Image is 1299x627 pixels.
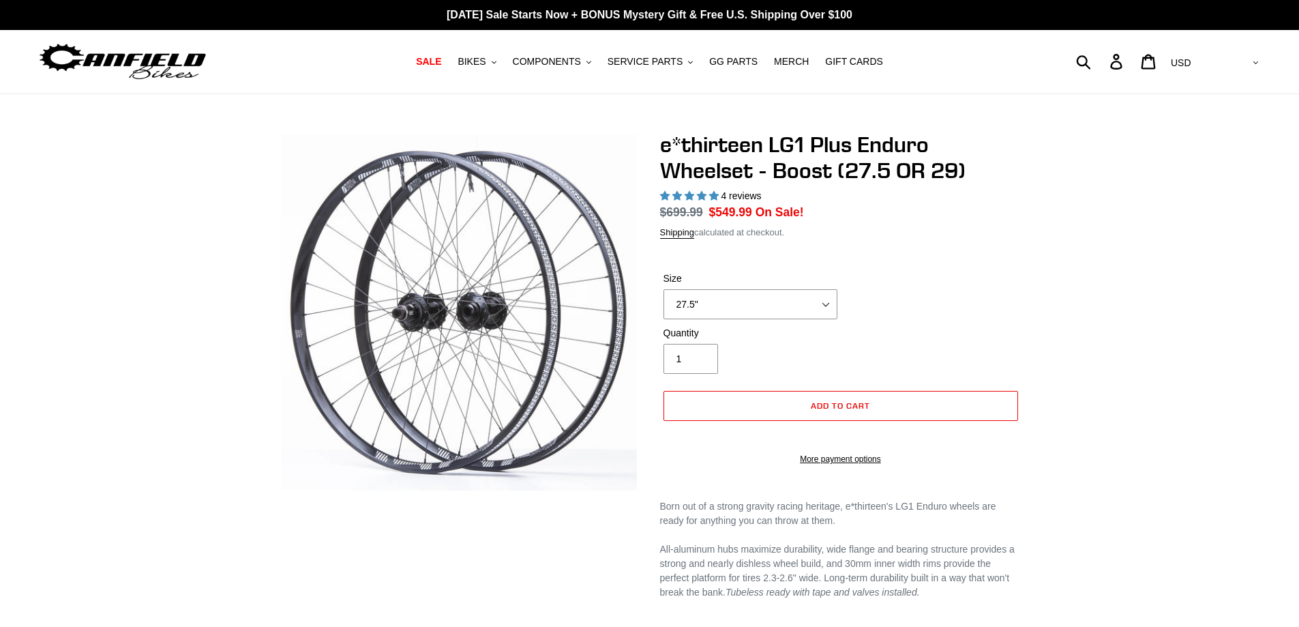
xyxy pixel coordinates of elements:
a: MERCH [767,53,816,71]
em: Tubeless ready with tape and valves installed. [726,587,920,598]
span: Add to cart [811,400,870,411]
span: BIKES [458,56,486,68]
a: Shipping [660,227,695,239]
span: On Sale! [756,203,804,221]
span: MERCH [774,56,809,68]
a: GG PARTS [702,53,764,71]
label: Size [663,272,837,286]
label: Quantity [663,326,837,340]
span: 4 reviews [721,190,761,201]
img: Canfield Bikes [38,40,208,83]
span: GG PARTS [709,56,758,68]
a: More payment options [663,453,1018,465]
div: Born out of a strong gravity racing heritage, e*thirteen's LG1 Enduro wheels are ready for anythi... [660,499,1021,528]
span: SERVICE PARTS [608,56,683,68]
div: calculated at checkout. [660,226,1021,239]
span: $549.99 [709,205,752,219]
span: GIFT CARDS [825,56,883,68]
a: GIFT CARDS [818,53,890,71]
h1: e*thirteen LG1 Plus Enduro Wheelset - Boost (27.5 OR 29) [660,132,1021,184]
button: COMPONENTS [506,53,598,71]
button: BIKES [451,53,503,71]
p: All-aluminum hubs maximize durability, wide flange and bearing structure provides a strong and ne... [660,542,1021,600]
a: SALE [409,53,448,71]
input: Search [1084,46,1118,76]
button: Add to cart [663,391,1018,421]
span: 5.00 stars [660,190,721,201]
s: $699.99 [660,205,703,219]
span: COMPONENTS [513,56,581,68]
span: SALE [416,56,441,68]
button: SERVICE PARTS [601,53,700,71]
